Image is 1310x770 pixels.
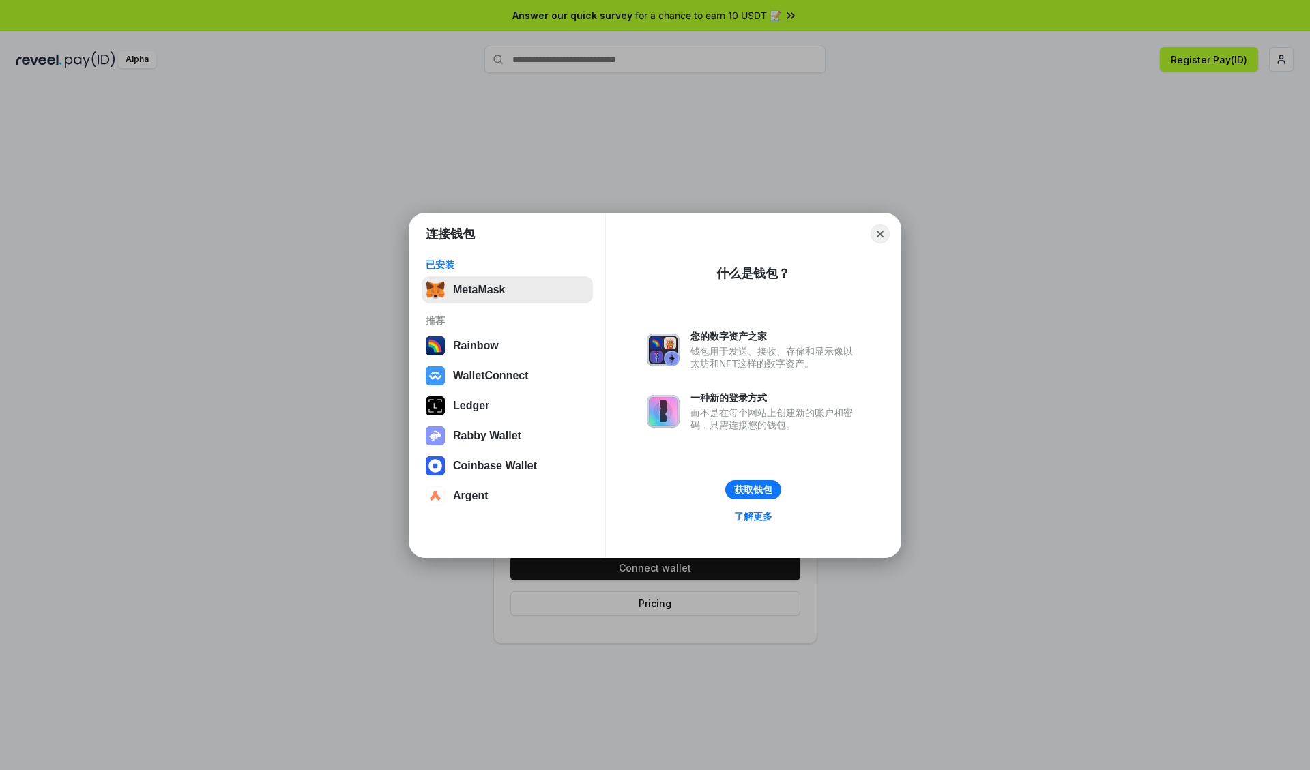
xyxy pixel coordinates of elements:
[426,280,445,299] img: svg+xml,%3Csvg%20fill%3D%22none%22%20height%3D%2233%22%20viewBox%3D%220%200%2035%2033%22%20width%...
[690,345,860,370] div: 钱包用于发送、接收、存储和显示像以太坊和NFT这样的数字资产。
[453,430,521,442] div: Rabby Wallet
[426,258,589,271] div: 已安装
[422,482,593,509] button: Argent
[422,276,593,303] button: MetaMask
[426,336,445,355] img: svg+xml,%3Csvg%20width%3D%22120%22%20height%3D%22120%22%20viewBox%3D%220%200%20120%20120%22%20fil...
[726,507,781,525] a: 了解更多
[871,224,890,243] button: Close
[426,396,445,415] img: svg+xml,%3Csvg%20xmlns%3D%22http%3A%2F%2Fwww.w3.org%2F2000%2Fsvg%22%20width%3D%2228%22%20height%3...
[453,400,489,412] div: Ledger
[422,422,593,449] button: Rabby Wallet
[426,226,475,242] h1: 连接钱包
[422,362,593,389] button: WalletConnect
[426,314,589,327] div: 推荐
[453,340,499,352] div: Rainbow
[426,456,445,475] img: svg+xml,%3Csvg%20width%3D%2228%22%20height%3D%2228%22%20viewBox%3D%220%200%2028%2028%22%20fill%3D...
[453,284,505,296] div: MetaMask
[426,366,445,385] img: svg+xml,%3Csvg%20width%3D%2228%22%20height%3D%2228%22%20viewBox%3D%220%200%2028%2028%22%20fill%3D...
[690,330,860,342] div: 您的数字资产之家
[453,490,489,502] div: Argent
[647,395,680,428] img: svg+xml,%3Csvg%20xmlns%3D%22http%3A%2F%2Fwww.w3.org%2F2000%2Fsvg%22%20fill%3D%22none%22%20viewBox...
[690,391,860,404] div: 一种新的登录方式
[690,406,860,431] div: 而不是在每个网站上创建新的账户和密码，只需连接您的钱包。
[426,486,445,505] img: svg+xml,%3Csvg%20width%3D%2228%22%20height%3D%2228%22%20viewBox%3D%220%200%2028%2028%22%20fill%3D...
[453,460,537,472] div: Coinbase Wallet
[734,510,772,522] div: 了解更多
[647,334,680,366] img: svg+xml,%3Csvg%20xmlns%3D%22http%3A%2F%2Fwww.w3.org%2F2000%2Fsvg%22%20fill%3D%22none%22%20viewBox...
[734,484,772,496] div: 获取钱包
[716,265,790,282] div: 什么是钱包？
[422,452,593,479] button: Coinbase Wallet
[453,370,529,382] div: WalletConnect
[422,392,593,419] button: Ledger
[422,332,593,359] button: Rainbow
[725,480,781,499] button: 获取钱包
[426,426,445,445] img: svg+xml,%3Csvg%20xmlns%3D%22http%3A%2F%2Fwww.w3.org%2F2000%2Fsvg%22%20fill%3D%22none%22%20viewBox...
